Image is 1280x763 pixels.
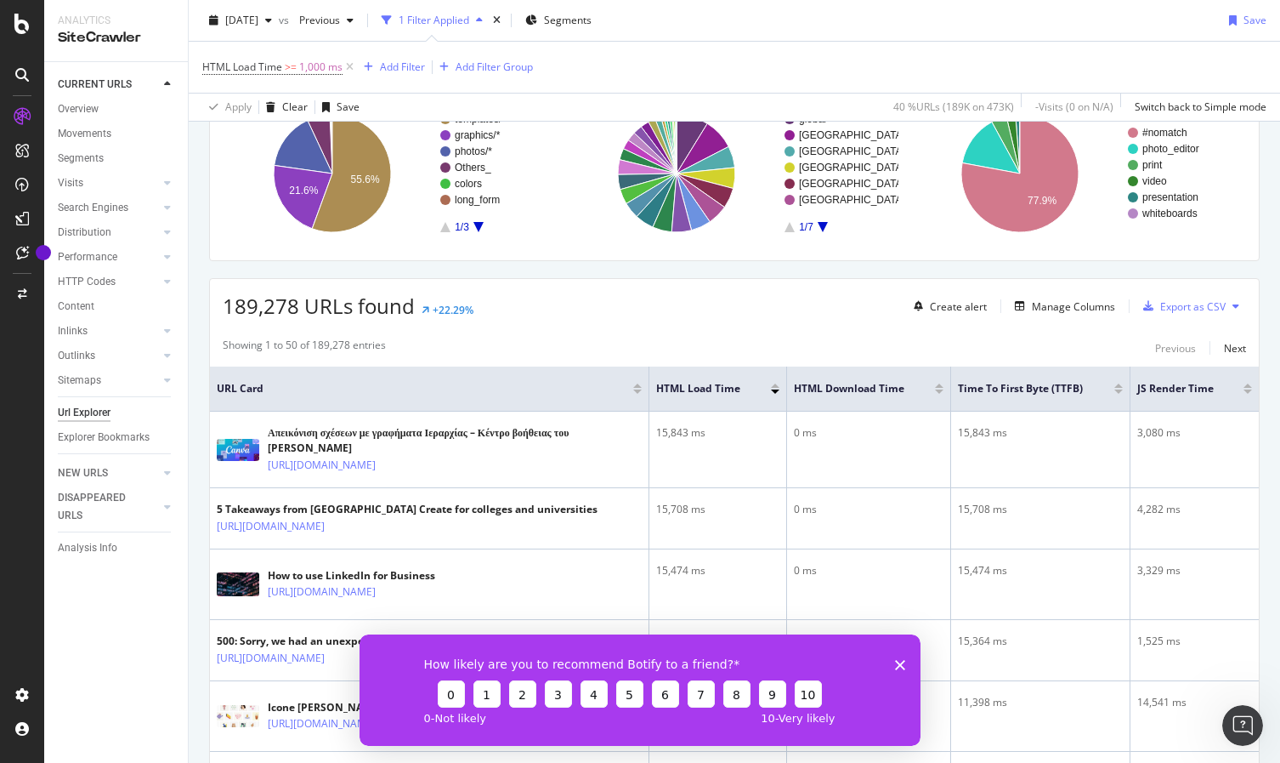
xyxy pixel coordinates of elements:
[202,60,282,74] span: HTML Load Time
[58,298,94,316] div: Content
[58,28,174,48] div: SiteCrawler
[225,13,258,27] span: 2025 Sep. 14th
[58,174,83,192] div: Visits
[58,404,176,422] a: Url Explorer
[58,464,108,482] div: NEW URLS
[1155,341,1196,356] div: Previous
[455,178,482,190] text: colors
[794,425,943,441] div: 0 ms
[268,700,530,715] div: Icone [PERSON_NAME] | Canva
[285,60,297,74] span: >=
[202,94,252,121] button: Apply
[1008,296,1115,316] button: Manage Columns
[1137,563,1252,578] div: 3,329 ms
[1160,299,1226,314] div: Export as CSV
[217,650,325,667] a: [URL][DOMAIN_NAME]
[958,563,1123,578] div: 15,474 ms
[958,425,1123,441] div: 15,843 ms
[58,100,176,118] a: Overview
[217,381,629,396] span: URL Card
[456,60,533,74] div: Add Filter Group
[58,199,159,217] a: Search Engines
[58,224,111,242] div: Distribution
[58,372,159,390] a: Sitemaps
[455,194,500,206] text: long_form
[794,502,943,517] div: 0 ms
[268,584,376,601] a: [URL][DOMAIN_NAME]
[58,14,174,28] div: Analytics
[268,568,450,584] div: How to use LinkedIn for Business
[958,695,1123,710] div: 11,398 ms
[58,76,159,94] a: CURRENT URLS
[58,273,159,291] a: HTTP Codes
[380,60,425,74] div: Add Filter
[1137,502,1252,517] div: 4,282 ms
[58,347,95,365] div: Outlinks
[337,100,360,114] div: Save
[1155,338,1196,358] button: Previous
[217,518,325,535] a: [URL][DOMAIN_NAME]
[225,100,252,114] div: Apply
[58,489,144,525] div: DISAPPEARED URLS
[455,162,491,174] text: Others_
[58,464,159,482] a: NEW URLS
[279,13,292,27] span: vs
[1222,705,1263,746] iframe: Intercom live chat
[1028,195,1056,207] text: 77.9%
[202,7,279,34] button: [DATE]
[217,439,259,461] img: main image
[58,322,159,340] a: Inlinks
[1224,341,1246,356] div: Next
[930,299,987,314] div: Create alert
[1137,634,1252,649] div: 1,525 ms
[1243,13,1266,27] div: Save
[58,76,132,94] div: CURRENT URLS
[259,94,308,121] button: Clear
[58,174,159,192] a: Visits
[58,372,101,390] div: Sitemaps
[292,13,340,27] span: Previous
[1142,143,1199,155] text: photo_editor
[58,150,104,168] div: Segments
[1137,425,1252,441] div: 3,080 ms
[299,55,343,79] span: 1,000 ms
[1224,338,1246,358] button: Next
[223,338,386,358] div: Showing 1 to 50 of 189,278 entries
[455,129,501,141] text: graphics/*
[1141,208,1198,219] text: whiteboards
[1142,191,1198,203] text: presentation
[794,563,943,578] div: 0 ms
[656,502,779,517] div: 15,708 ms
[351,174,380,185] text: 55.6%
[567,100,898,248] div: A chart.
[893,100,1014,114] div: 40 % URLs ( 189K on 473K )
[58,298,176,316] a: Content
[58,224,159,242] a: Distribution
[58,429,150,447] div: Explorer Bookmarks
[1142,127,1187,139] text: #nomatch
[656,381,745,396] span: HTML Load Time
[217,572,259,596] img: main image
[799,145,905,157] text: [GEOGRAPHIC_DATA]
[1135,100,1266,114] div: Switch back to Simple mode
[282,100,308,114] div: Clear
[1035,100,1113,114] div: - Visits ( 0 on N/A )
[217,705,259,727] img: main image
[58,100,99,118] div: Overview
[794,381,909,396] span: HTML Download Time
[1137,381,1218,396] span: JS Render Time
[799,221,813,233] text: 1/7
[58,150,176,168] a: Segments
[58,273,116,291] div: HTTP Codes
[910,100,1242,248] svg: A chart.
[433,57,533,77] button: Add Filter Group
[58,539,117,557] div: Analysis Info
